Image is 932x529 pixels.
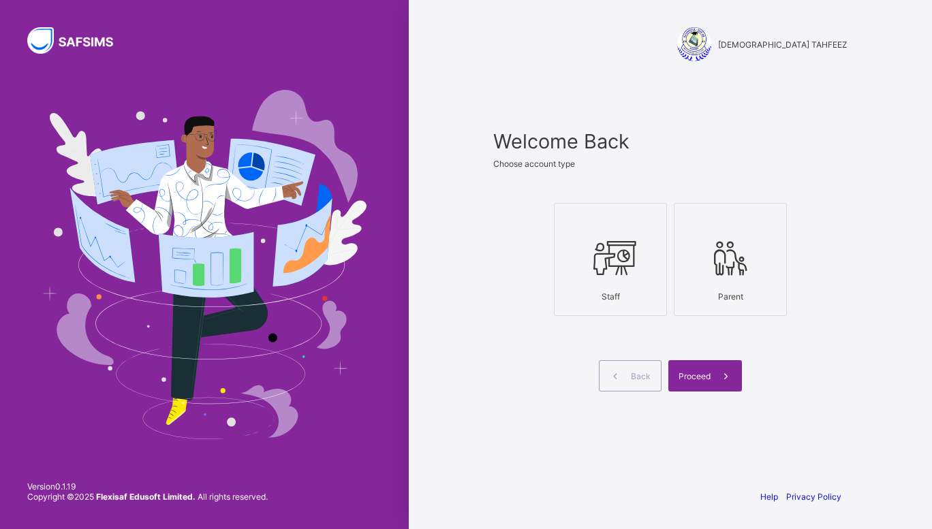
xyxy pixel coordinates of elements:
span: Back [631,371,651,381]
span: Copyright © 2025 All rights reserved. [27,492,268,502]
strong: Flexisaf Edusoft Limited. [96,492,196,502]
span: Version 0.1.19 [27,481,268,492]
div: Staff [561,285,659,308]
img: Hero Image [42,90,367,438]
span: Proceed [679,371,711,381]
span: Welcome Back [493,129,848,153]
span: Choose account type [493,159,575,169]
div: Parent [681,285,779,308]
img: SAFSIMS Logo [27,27,129,54]
span: [DEMOGRAPHIC_DATA] TAHFEEZ [718,39,848,50]
a: Help [760,492,778,502]
a: Privacy Policy [786,492,841,502]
